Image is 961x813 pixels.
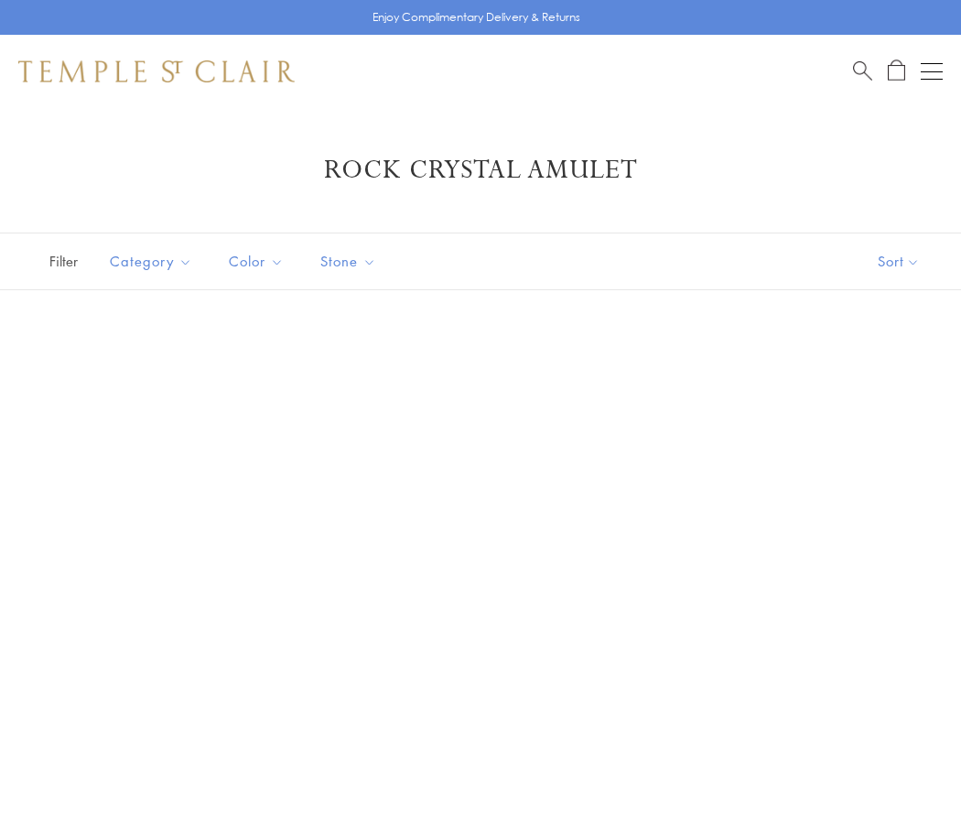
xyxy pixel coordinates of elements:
[18,60,295,82] img: Temple St. Clair
[101,250,206,273] span: Category
[888,60,905,82] a: Open Shopping Bag
[853,60,872,82] a: Search
[220,250,297,273] span: Color
[921,60,943,82] button: Open navigation
[373,8,580,27] p: Enjoy Complimentary Delivery & Returns
[307,241,390,282] button: Stone
[46,154,915,187] h1: Rock Crystal Amulet
[215,241,297,282] button: Color
[96,241,206,282] button: Category
[837,233,961,289] button: Show sort by
[311,250,390,273] span: Stone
